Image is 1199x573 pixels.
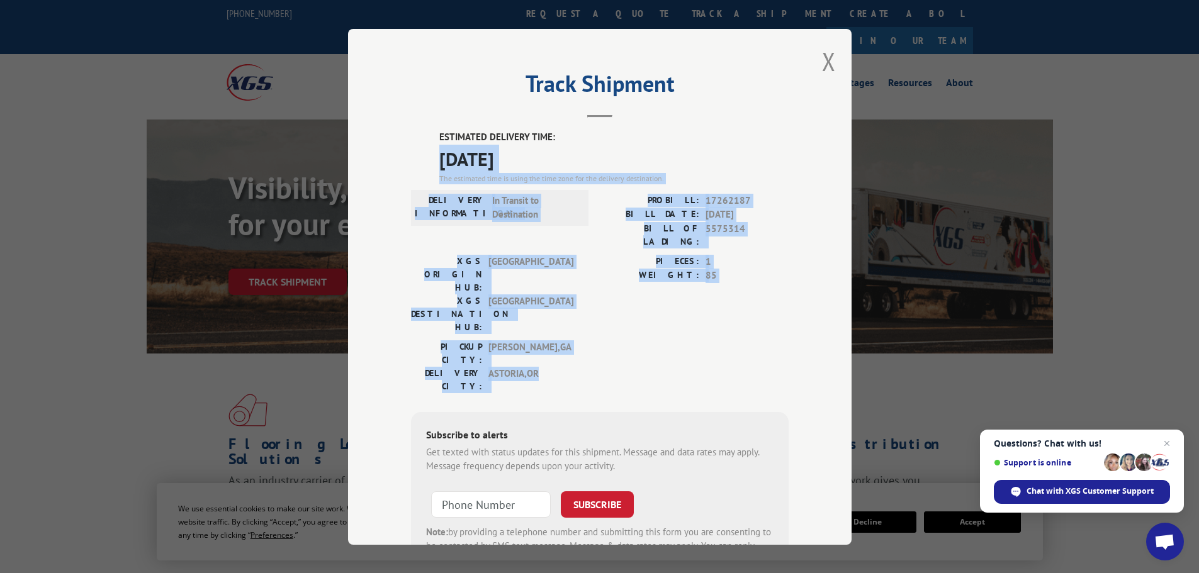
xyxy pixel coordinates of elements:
span: [PERSON_NAME] , GA [488,340,573,366]
div: Open chat [1146,523,1184,560]
div: by providing a telephone number and submitting this form you are consenting to be contacted by SM... [426,525,774,567]
div: Subscribe to alerts [426,426,774,445]
label: WEIGHT: [600,269,699,283]
label: DELIVERY CITY: [411,366,482,392]
span: Questions? Chat with us! [994,438,1170,448]
label: ESTIMATED DELIVERY TIME: [439,130,789,145]
h2: Track Shipment [411,75,789,99]
label: PROBILL: [600,193,699,208]
span: In Transit to Destination [492,193,577,221]
button: SUBSCRIBE [561,491,634,517]
input: Phone Number [431,491,551,517]
span: [DATE] [706,208,789,222]
label: BILL OF LADING: [600,221,699,248]
label: BILL DATE: [600,208,699,222]
strong: Note: [426,525,448,537]
span: ASTORIA , OR [488,366,573,392]
span: 1 [706,254,789,269]
label: PIECES: [600,254,699,269]
span: [GEOGRAPHIC_DATA] [488,294,573,333]
button: Close modal [822,45,836,78]
label: XGS DESTINATION HUB: [411,294,482,333]
span: [GEOGRAPHIC_DATA] [488,254,573,294]
span: Support is online [994,458,1100,467]
label: DELIVERY INFORMATION: [415,193,486,221]
span: 85 [706,269,789,283]
span: Close chat [1159,436,1174,451]
label: PICKUP CITY: [411,340,482,366]
div: Chat with XGS Customer Support [994,480,1170,504]
div: The estimated time is using the time zone for the delivery destination. [439,172,789,184]
label: XGS ORIGIN HUB: [411,254,482,294]
span: 17262187 [706,193,789,208]
span: [DATE] [439,144,789,172]
span: 5575314 [706,221,789,248]
span: Chat with XGS Customer Support [1027,486,1154,497]
div: Get texted with status updates for this shipment. Message and data rates may apply. Message frequ... [426,445,774,473]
